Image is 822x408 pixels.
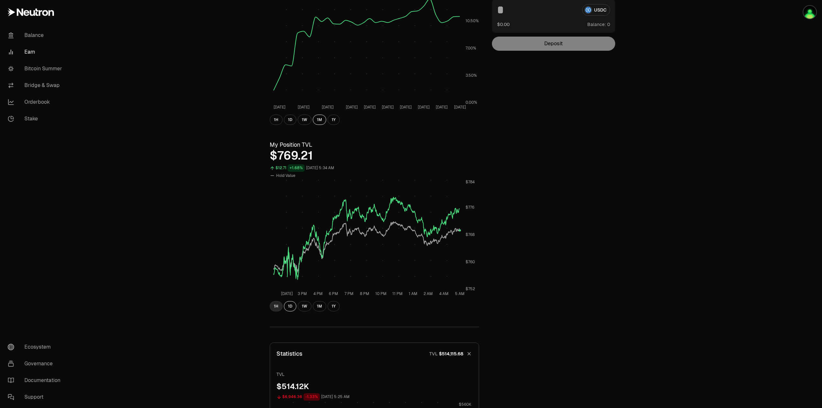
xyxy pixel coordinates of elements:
a: Orderbook [3,94,69,110]
tspan: [DATE] [418,105,430,110]
button: 1M [313,301,326,311]
tspan: 8 PM [360,291,369,296]
tspan: 4 AM [439,291,449,296]
p: TVL [429,351,438,357]
a: Stake [3,110,69,127]
h3: My Position TVL [270,140,479,149]
button: 1Y [328,301,340,311]
tspan: $776 [466,205,474,210]
span: Balance: [587,21,606,28]
tspan: [DATE] [346,105,358,110]
tspan: [DATE] [382,105,394,110]
div: $6,946.36 [282,393,302,401]
button: 1H [270,301,283,311]
tspan: [DATE] [298,105,310,110]
button: $0.00 [497,21,510,28]
a: Governance [3,355,69,372]
div: $769.21 [270,149,479,162]
a: Support [3,389,69,405]
tspan: [DATE] [281,291,293,296]
tspan: 4 PM [313,291,323,296]
button: 1W [298,115,311,125]
tspan: 3 PM [298,291,307,296]
img: Neutron [803,6,816,19]
tspan: 7.00% [466,46,476,51]
tspan: [DATE] [400,105,412,110]
p: Statistics [276,349,302,358]
tspan: 10 PM [375,291,387,296]
div: $12.71 [275,164,286,172]
button: 1Y [328,115,340,125]
p: TVL [276,371,472,378]
tspan: [DATE] [322,105,334,110]
tspan: [DATE] [436,105,448,110]
div: [DATE] 5:25 AM [321,393,350,401]
tspan: [DATE] [454,105,466,110]
tspan: $760 [466,259,475,265]
tspan: 7 PM [345,291,354,296]
a: Bridge & Swap [3,77,69,94]
a: Bitcoin Summer [3,60,69,77]
a: Documentation [3,372,69,389]
tspan: $752 [466,286,475,291]
tspan: $768 [466,232,475,237]
tspan: [DATE] [364,105,376,110]
tspan: 1 AM [409,291,417,296]
tspan: 5 AM [455,291,465,296]
tspan: 11 PM [392,291,403,296]
tspan: 2 AM [424,291,433,296]
a: Balance [3,27,69,44]
button: 1H [270,115,283,125]
button: 1M [313,115,326,125]
button: StatisticsTVL$514,115.68 [270,343,479,365]
button: 1D [284,301,296,311]
tspan: 0.00% [466,100,477,105]
tspan: [DATE] [274,105,285,110]
span: Hold Value [276,173,295,178]
div: -1.33% [303,393,320,401]
span: $514,115.68 [439,351,463,357]
tspan: $784 [466,179,475,185]
a: Earn [3,44,69,60]
tspan: 3.50% [466,73,477,78]
div: +1.68% [288,164,305,172]
tspan: $560K [459,402,471,407]
tspan: 6 PM [329,291,338,296]
div: [DATE] 5:34 AM [306,164,334,172]
button: 1D [284,115,296,125]
a: Ecosystem [3,339,69,355]
button: 1W [298,301,311,311]
div: $514.12K [276,381,472,392]
tspan: 10.50% [466,18,479,23]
